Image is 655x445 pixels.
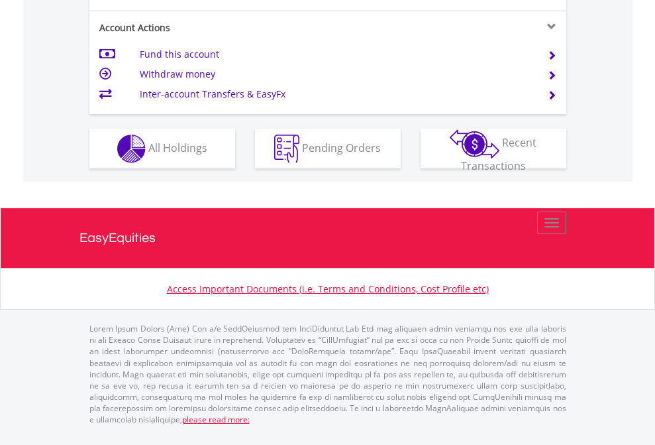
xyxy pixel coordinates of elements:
[450,129,499,159] img: transactions-zar-wht.png
[274,135,299,163] img: pending_instructions-wht.png
[89,21,328,34] div: Account Actions
[167,283,489,295] a: Access Important Documents (i.e. Terms and Conditions, Cost Profile etc)
[117,135,146,163] img: holdings-wht.png
[255,129,401,168] button: Pending Orders
[89,129,235,168] button: All Holdings
[140,64,531,84] td: Withdraw money
[182,414,250,425] a: please read more:
[148,140,207,155] span: All Holdings
[140,84,531,104] td: Inter-account Transfers & EasyFx
[140,44,531,64] td: Fund this account
[302,140,381,155] span: Pending Orders
[89,323,566,425] p: Lorem Ipsum Dolors (Ame) Con a/e SeddOeiusmod tem InciDiduntut Lab Etd mag aliquaen admin veniamq...
[421,129,566,168] button: Recent Transactions
[79,208,576,268] a: EasyEquities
